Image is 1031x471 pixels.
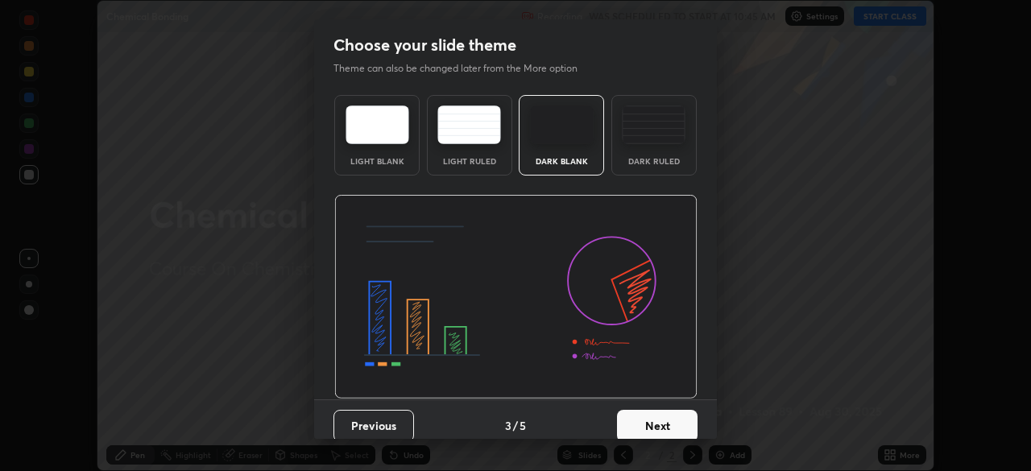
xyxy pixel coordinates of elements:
img: lightRuledTheme.5fabf969.svg [437,105,501,144]
button: Previous [333,410,414,442]
div: Dark Blank [529,157,594,165]
h4: 5 [520,417,526,434]
img: darkThemeBanner.d06ce4a2.svg [334,195,698,399]
p: Theme can also be changed later from the More option [333,61,594,76]
h4: / [513,417,518,434]
div: Light Blank [345,157,409,165]
img: darkRuledTheme.de295e13.svg [622,105,685,144]
h4: 3 [505,417,511,434]
button: Next [617,410,698,442]
h2: Choose your slide theme [333,35,516,56]
div: Dark Ruled [622,157,686,165]
img: lightTheme.e5ed3b09.svg [346,105,409,144]
img: darkTheme.f0cc69e5.svg [530,105,594,144]
div: Light Ruled [437,157,502,165]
